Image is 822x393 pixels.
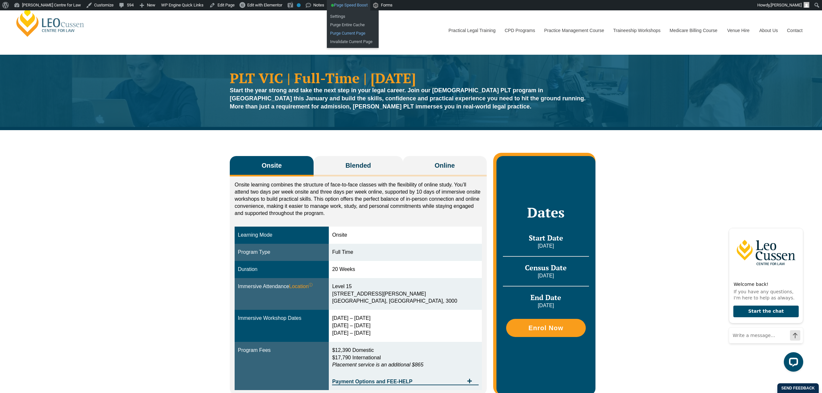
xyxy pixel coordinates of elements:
[345,161,371,170] span: Blended
[529,233,563,242] span: Start Date
[503,272,589,279] p: [DATE]
[782,17,807,44] a: Contact
[444,17,500,44] a: Practical Legal Training
[327,38,379,46] a: Invalidate Current Page
[506,319,586,337] a: Enrol Now
[665,17,722,44] a: Medicare Billing Course
[722,17,754,44] a: Venue Hire
[235,181,482,217] p: Onsite learning combines the structure of face-to-face classes with the flexibility of online stu...
[332,362,423,367] em: Placement service is an additional $865
[327,12,379,21] a: Settings
[327,21,379,29] a: Purge Entire Cache
[238,266,326,273] div: Duration
[525,263,567,272] span: Census Date
[332,355,381,360] span: $17,790 International
[238,249,326,256] div: Program Type
[503,242,589,250] p: [DATE]
[435,161,455,170] span: Online
[332,379,463,384] span: Payment Options and FEE-HELP
[238,315,326,322] div: Immersive Workshop Dates
[771,3,802,7] span: [PERSON_NAME]
[530,293,561,302] span: End Date
[15,7,86,38] a: [PERSON_NAME] Centre for Law
[238,283,326,290] div: Immersive Attendance
[327,29,379,38] a: Purge Current Page
[754,17,782,44] a: About Us
[503,302,589,309] p: [DATE]
[332,347,374,353] span: $12,390 Domestic
[297,3,301,7] div: No index
[332,266,478,273] div: 20 Weeks
[247,3,282,7] span: Edit with Elementor
[261,161,282,170] span: Onsite
[608,17,665,44] a: Traineeship Workshops
[332,315,478,337] div: [DATE] – [DATE] [DATE] – [DATE] [DATE] – [DATE]
[332,249,478,256] div: Full Time
[289,283,313,290] span: Location
[238,347,326,354] div: Program Fees
[332,283,478,305] div: Level 15 [STREET_ADDRESS][PERSON_NAME] [GEOGRAPHIC_DATA], [GEOGRAPHIC_DATA], 3000
[724,215,806,377] iframe: LiveChat chat widget
[230,71,592,85] h1: PLT VIC | Full-Time | [DATE]
[539,17,608,44] a: Practice Management Course
[238,231,326,239] div: Learning Mode
[230,87,586,110] strong: Start the year strong and take the next step in your legal career. Join our [DEMOGRAPHIC_DATA] PL...
[309,283,313,287] sup: ⓘ
[332,231,478,239] div: Onsite
[503,204,589,220] h2: Dates
[528,325,563,331] span: Enrol Now
[500,17,539,44] a: CPD Programs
